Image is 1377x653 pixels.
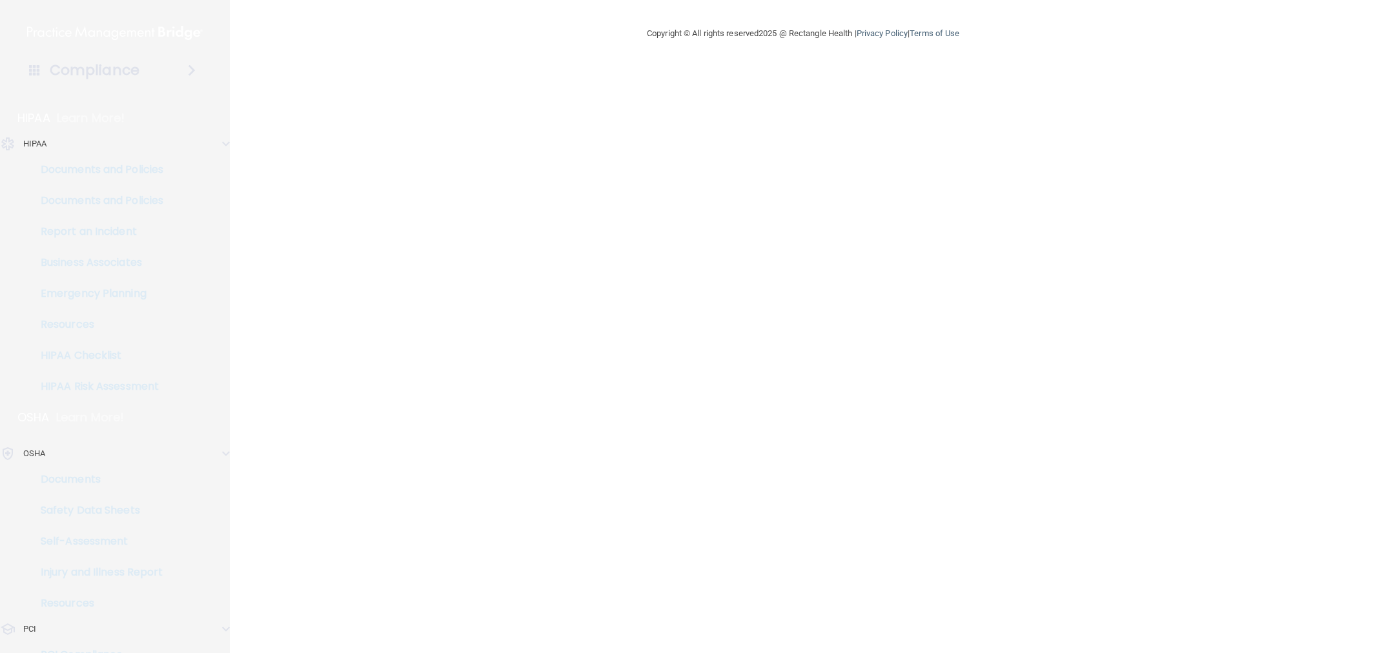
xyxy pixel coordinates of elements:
[8,597,185,610] p: Resources
[17,110,50,126] p: HIPAA
[57,110,125,126] p: Learn More!
[8,535,185,548] p: Self-Assessment
[857,28,908,38] a: Privacy Policy
[8,225,185,238] p: Report an Incident
[23,446,45,461] p: OSHA
[8,349,185,362] p: HIPAA Checklist
[27,20,203,46] img: PMB logo
[8,380,185,393] p: HIPAA Risk Assessment
[567,13,1039,54] div: Copyright © All rights reserved 2025 @ Rectangle Health | |
[8,194,185,207] p: Documents and Policies
[8,566,185,579] p: Injury and Illness Report
[8,287,185,300] p: Emergency Planning
[17,410,50,425] p: OSHA
[23,621,36,637] p: PCI
[8,473,185,486] p: Documents
[56,410,125,425] p: Learn More!
[910,28,959,38] a: Terms of Use
[23,136,47,152] p: HIPAA
[8,504,185,517] p: Safety Data Sheets
[50,61,139,79] h4: Compliance
[8,318,185,331] p: Resources
[8,256,185,269] p: Business Associates
[8,163,185,176] p: Documents and Policies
